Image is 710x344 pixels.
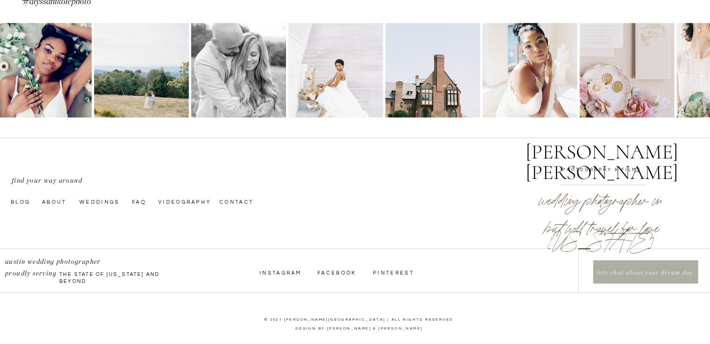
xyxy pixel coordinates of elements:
[42,198,74,205] a: About
[594,268,696,279] a: lets chat about your dream day
[482,23,577,117] img: Dover-Hall-Richmond-Virginia-Wedding-Venue-colorful-summer-by-photographer-natalie-Jayne-photogra...
[520,142,684,167] a: [PERSON_NAME] [PERSON_NAME]
[191,23,286,117] img: Skyline-Drive-Anniversary-photos-in-the-mountains-by-Virginia-Wedding-Photographer-Natalie-Jayne-...
[288,23,383,117] img: richmond-capitol-bridal-session-Night-black-and-white-Natalie-Jayne-photographer-Photography-wedd...
[540,208,664,248] p: but will travel for love
[260,268,302,276] a: InstagraM
[317,268,359,276] a: Facebook
[79,198,123,205] a: Weddings
[385,23,480,117] img: Dover-Hall-Richmond-Virginia-Wedding-Venue-colorful-summer-by-photographer-natalie-Jayne-photogra...
[11,198,40,205] a: Blog
[59,271,174,280] p: the state of [US_STATE] and beyond
[579,23,674,117] img: Dover-Hall-Richmond-Virginia-Wedding-Venue-colorful-summer-by-photographer-natalie-Jayne-photogra...
[158,198,211,205] a: videography
[373,268,417,276] a: Pinterest
[132,198,147,205] a: faq
[219,198,267,205] a: Contact
[497,180,704,239] h2: wedding photographer in [US_STATE]
[94,23,189,117] img: Skyline-Drive-Anniversary-photos-in-the-mountains-by-Virginia-Wedding-Photographer-Natalie-Jayne-...
[5,256,123,268] p: austin wedding photographer proudly serving
[225,316,492,323] p: © 2021 [PERSON_NAME][GEOGRAPHIC_DATA] | ALL RIGHTS RESERVED
[284,325,434,335] a: Design by [PERSON_NAME] & [PERSON_NAME]
[12,175,107,183] p: find your way around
